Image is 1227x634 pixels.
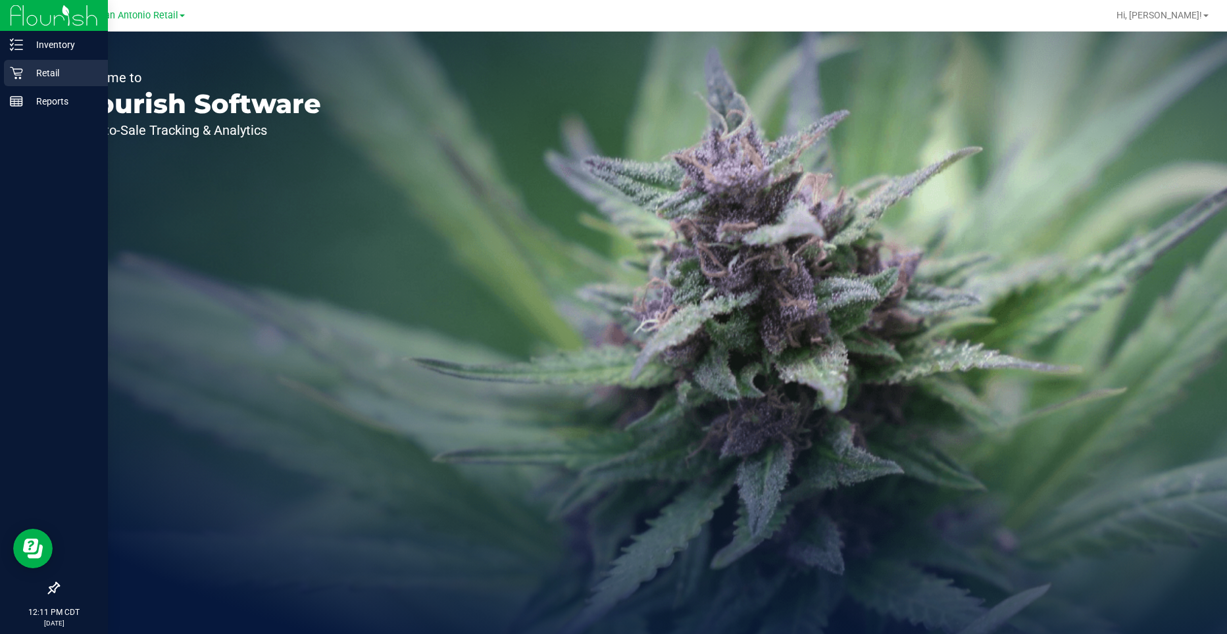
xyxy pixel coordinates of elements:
inline-svg: Inventory [10,38,23,51]
p: Inventory [23,37,102,53]
p: 12:11 PM CDT [6,606,102,618]
p: Reports [23,93,102,109]
inline-svg: Retail [10,66,23,80]
p: Seed-to-Sale Tracking & Analytics [71,124,321,137]
p: [DATE] [6,618,102,628]
span: Hi, [PERSON_NAME]! [1116,10,1202,20]
p: Welcome to [71,71,321,84]
inline-svg: Reports [10,95,23,108]
span: TX San Antonio Retail [84,10,178,21]
p: Retail [23,65,102,81]
iframe: Resource center [13,529,53,568]
p: Flourish Software [71,91,321,117]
